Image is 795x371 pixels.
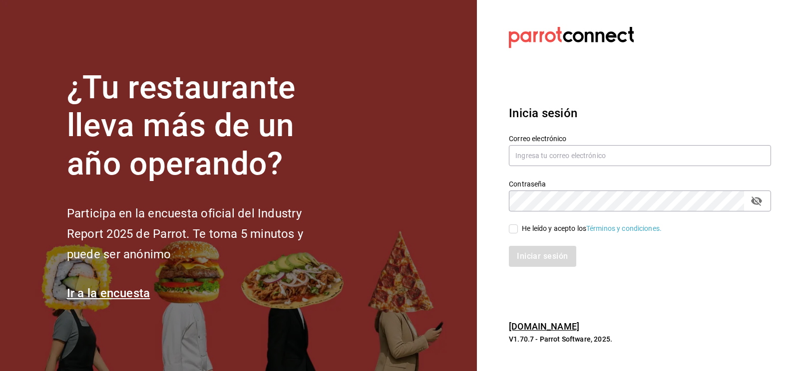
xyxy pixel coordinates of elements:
[67,69,337,184] h1: ¿Tu restaurante lleva más de un año operando?
[67,203,337,264] h2: Participa en la encuesta oficial del Industry Report 2025 de Parrot. Te toma 5 minutos y puede se...
[586,224,662,232] a: Términos y condiciones.
[509,104,771,122] h3: Inicia sesión
[67,286,150,300] a: Ir a la encuesta
[509,145,771,166] input: Ingresa tu correo electrónico
[509,321,579,332] a: [DOMAIN_NAME]
[509,334,771,344] p: V1.70.7 - Parrot Software, 2025.
[522,223,662,234] div: He leído y acepto los
[509,135,771,142] label: Correo electrónico
[748,192,765,209] button: passwordField
[509,180,771,187] label: Contraseña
